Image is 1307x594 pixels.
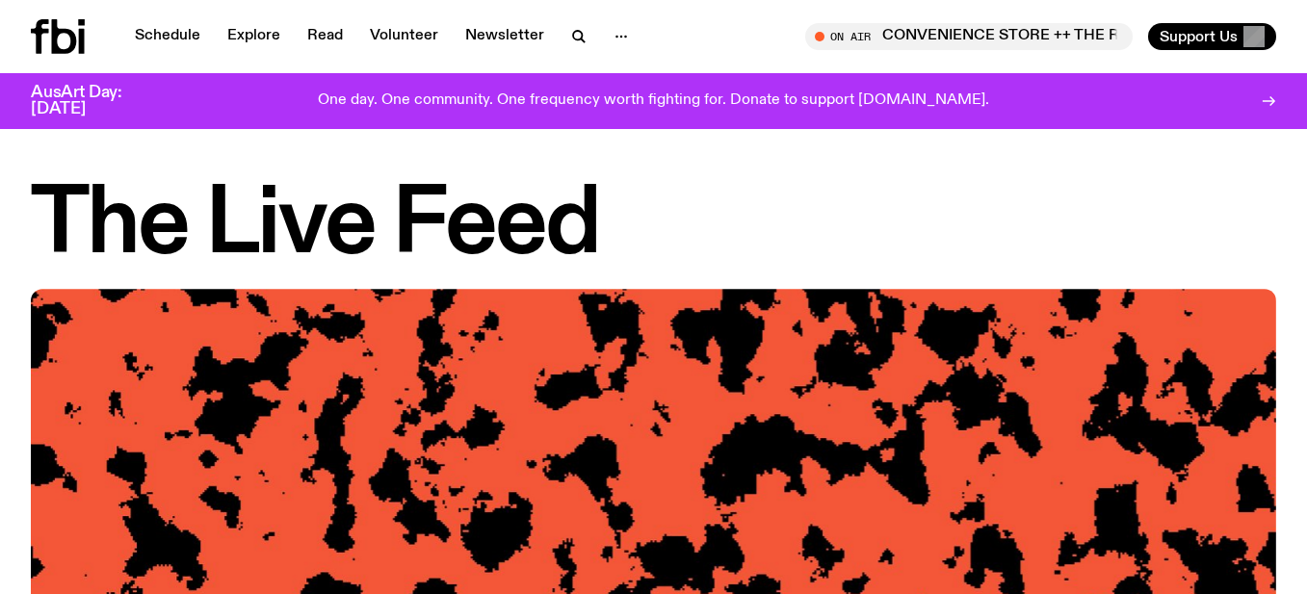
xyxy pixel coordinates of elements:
[123,23,212,50] a: Schedule
[31,85,154,117] h3: AusArt Day: [DATE]
[454,23,556,50] a: Newsletter
[805,23,1133,50] button: On AirCONVENIENCE STORE ++ THE RIONS x [DATE] Arvos
[31,183,1276,270] h1: The Live Feed
[296,23,354,50] a: Read
[1160,28,1238,45] span: Support Us
[318,92,989,110] p: One day. One community. One frequency worth fighting for. Donate to support [DOMAIN_NAME].
[1148,23,1276,50] button: Support Us
[216,23,292,50] a: Explore
[358,23,450,50] a: Volunteer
